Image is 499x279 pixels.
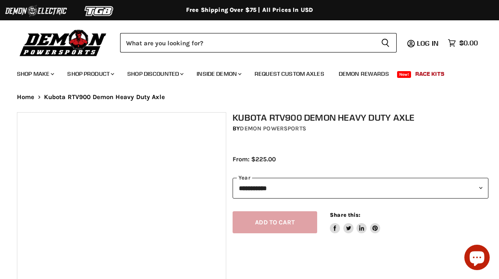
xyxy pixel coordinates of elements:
inbox-online-store-chat: Shopify online store chat [462,245,492,272]
div: by [233,124,488,133]
ul: Main menu [11,62,476,83]
span: $0.00 [459,39,478,47]
a: Race Kits [409,65,451,83]
a: Request Custom Axles [248,65,331,83]
a: $0.00 [444,37,482,49]
img: Demon Powersports [17,28,110,58]
button: Search [374,33,397,52]
span: New! [397,71,411,78]
img: Demon Electric Logo 2 [4,3,68,19]
span: Log in [417,39,439,47]
a: Demon Rewards [332,65,395,83]
form: Product [120,33,397,52]
aside: Share this: [330,211,380,234]
a: Shop Make [11,65,59,83]
a: Home [17,94,35,101]
img: TGB Logo 2 [68,3,131,19]
a: Inside Demon [190,65,247,83]
select: year [233,178,488,199]
span: Share this: [330,212,360,218]
span: Kubota RTV900 Demon Heavy Duty Axle [44,94,165,101]
a: Shop Product [61,65,119,83]
a: Log in [413,39,444,47]
a: Shop Discounted [121,65,189,83]
h1: Kubota RTV900 Demon Heavy Duty Axle [233,112,488,123]
input: Search [120,33,374,52]
a: Demon Powersports [240,125,306,132]
span: From: $225.00 [233,155,276,163]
